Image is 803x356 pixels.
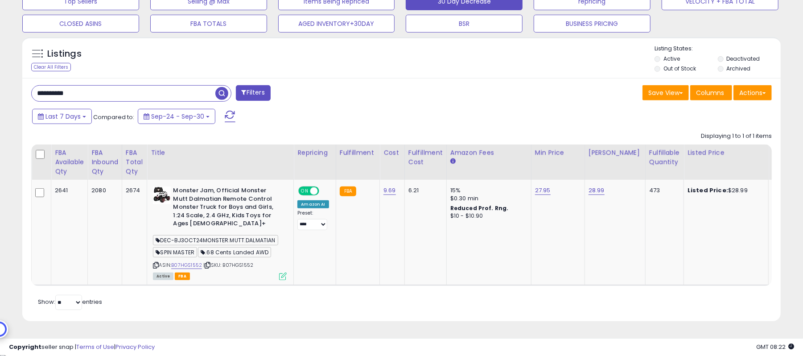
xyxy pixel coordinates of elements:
div: Title [151,148,290,157]
div: seller snap | | [9,343,155,352]
p: Listing States: [655,45,781,53]
div: Amazon Fees [450,148,527,157]
div: Displaying 1 to 1 of 1 items [701,132,772,141]
span: ON [300,187,311,195]
div: Clear All Filters [31,63,71,71]
small: Amazon Fees. [450,157,456,166]
span: Show: entries [38,298,102,306]
label: Active [663,55,680,62]
div: 2080 [91,186,115,195]
div: Repricing [297,148,332,157]
b: Listed Price: [688,186,728,195]
a: 9.69 [383,186,396,195]
label: Out of Stock [663,65,696,72]
span: Compared to: [93,113,134,121]
button: CLOSED ASINS [22,15,139,33]
div: Preset: [297,210,329,230]
div: 15% [450,186,524,195]
div: 2674 [126,186,140,195]
div: Fulfillable Quantity [649,148,680,167]
button: FBA TOTALS [150,15,267,33]
div: $28.99 [688,186,762,195]
div: Cost [383,148,401,157]
div: ASIN: [153,186,287,279]
button: Actions [733,85,772,100]
span: .68 Cents Landed AWD [198,247,271,257]
button: Save View [642,85,689,100]
label: Deactivated [727,55,760,62]
button: Columns [690,85,732,100]
div: Listed Price [688,148,765,157]
b: Monster Jam, Official Monster Mutt Dalmatian Remote Control Monster Truck for Boys and Girls, 1:2... [173,186,281,230]
strong: Copyright [9,343,41,351]
div: $10 - $10.90 [450,212,524,220]
div: Amazon AI [297,200,329,208]
label: Archived [727,65,751,72]
span: SPIN MASTER [153,247,197,257]
span: OFF [318,187,332,195]
b: Reduced Prof. Rng. [450,204,509,212]
button: Filters [236,85,271,101]
div: 2641 [55,186,81,195]
a: 28.99 [589,186,605,195]
span: All listings currently available for purchase on Amazon [153,273,173,280]
div: 473 [649,186,677,195]
div: FBA Available Qty [55,148,84,176]
span: DEC-BJ3OCT24MONSTER.MUTT.DALMATIAN [153,235,278,245]
img: 51-6X-g+hAL._SL40_.jpg [153,186,171,204]
h5: Listings [47,48,82,60]
a: Privacy Policy [115,343,155,351]
div: FBA inbound Qty [91,148,118,176]
button: AGED INVENTORY+30DAY [278,15,395,33]
span: Sep-24 - Sep-30 [151,112,204,121]
button: Last 7 Days [32,109,92,124]
div: Fulfillment Cost [408,148,443,167]
span: Columns [696,88,724,97]
div: Fulfillment [340,148,376,157]
span: | SKU: B07HGS1552 [203,261,253,269]
div: Min Price [535,148,581,157]
a: B07HGS1552 [171,261,202,269]
div: 6.21 [408,186,440,195]
span: 2025-10-8 08:22 GMT [756,343,794,351]
a: Terms of Use [76,343,114,351]
a: 27.95 [535,186,551,195]
small: FBA [340,186,356,196]
button: BUSINESS PRICING [534,15,651,33]
span: Last 7 Days [45,112,81,121]
button: Sep-24 - Sep-30 [138,109,215,124]
span: FBA [175,273,190,280]
button: BSR [406,15,523,33]
div: $0.30 min [450,195,524,203]
div: FBA Total Qty [126,148,144,176]
div: [PERSON_NAME] [589,148,642,157]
